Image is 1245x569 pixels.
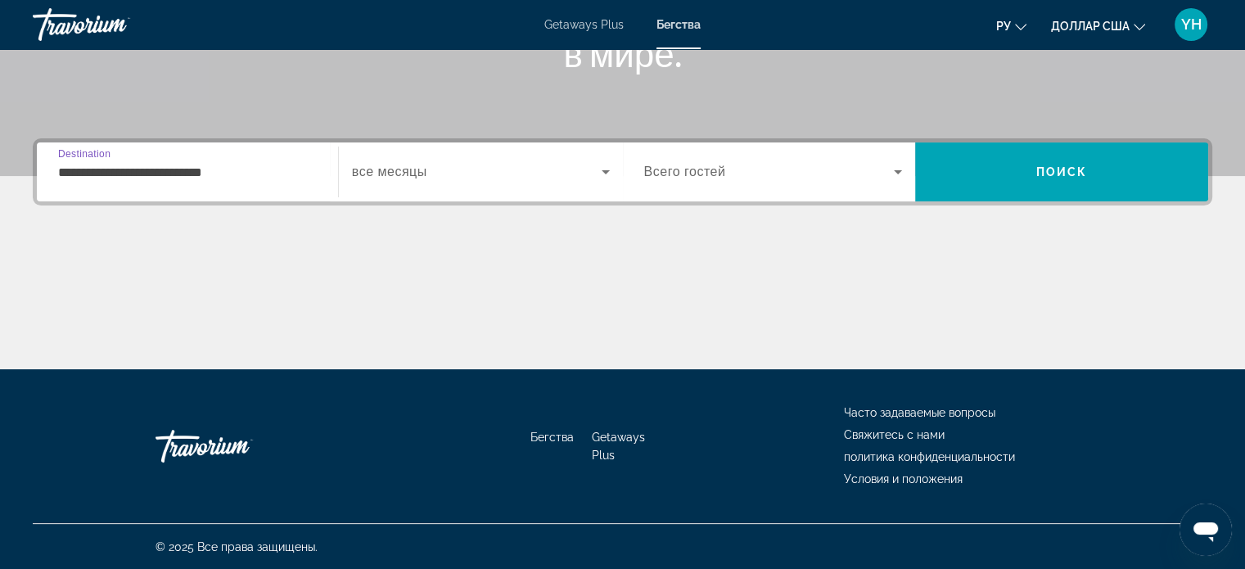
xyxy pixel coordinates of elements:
a: Часто задаваемые вопросы [844,406,995,419]
a: Свяжитесь с нами [844,428,945,441]
a: Иди домой [156,422,319,471]
button: Меню пользователя [1170,7,1212,42]
input: Select destination [58,163,317,183]
a: Условия и положения [844,472,963,485]
span: Destination [58,148,111,159]
font: доллар США [1051,20,1130,33]
span: все месяцы [352,165,427,178]
a: политика конфиденциальности [844,450,1015,463]
button: Изменить язык [996,14,1026,38]
font: YH [1181,16,1202,33]
a: Getaways Plus [592,431,645,462]
a: Бегства [656,18,701,31]
span: Всего гостей [644,165,726,178]
button: Изменить валюту [1051,14,1145,38]
a: Бегства [530,431,574,444]
div: Search widget [37,142,1208,201]
a: Травориум [33,3,196,46]
font: ру [996,20,1011,33]
a: Getaways Plus [544,18,624,31]
font: © 2025 Все права защищены. [156,540,318,553]
iframe: Кнопка для запуска будет доступна [1180,504,1232,556]
button: Search [915,142,1208,201]
span: Поиск [1036,165,1088,178]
